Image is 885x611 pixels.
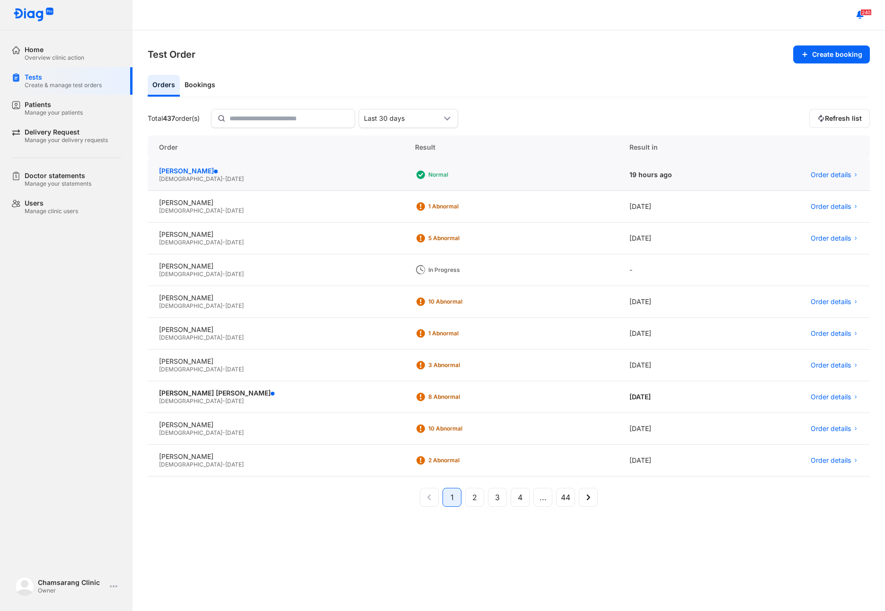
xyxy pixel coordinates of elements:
div: 2 Abnormal [428,457,504,464]
div: 1 Abnormal [428,203,504,210]
div: Home [25,45,84,54]
div: Manage your delivery requests [25,136,108,144]
div: [PERSON_NAME] [159,421,392,429]
span: - [222,429,225,436]
span: [DEMOGRAPHIC_DATA] [159,397,222,404]
span: Order details [811,329,851,338]
span: [DATE] [225,239,244,246]
span: [DEMOGRAPHIC_DATA] [159,239,222,246]
span: - [222,366,225,373]
span: [DEMOGRAPHIC_DATA] [159,334,222,341]
span: [DEMOGRAPHIC_DATA] [159,207,222,214]
button: 1 [442,488,461,507]
span: [DEMOGRAPHIC_DATA] [159,461,222,468]
span: - [222,270,225,278]
span: - [222,334,225,341]
div: Total order(s) [148,114,200,123]
div: [PERSON_NAME] [159,452,392,461]
span: - [222,207,225,214]
span: [DATE] [225,175,244,182]
button: Refresh list [809,109,870,128]
div: [DATE] [618,350,739,381]
span: 2 [472,492,477,503]
div: 5 Abnormal [428,234,504,242]
button: 2 [465,488,484,507]
span: 4 [518,492,522,503]
span: 3 [495,492,500,503]
div: Order [148,135,404,159]
div: Doctor statements [25,171,91,180]
span: - [222,397,225,404]
div: Chamsarang Clinic [38,578,106,587]
span: Order details [811,202,851,211]
span: Order details [811,234,851,243]
button: ... [533,488,552,507]
div: [DATE] [618,223,739,254]
span: - [222,175,225,182]
div: 10 Abnormal [428,425,504,432]
div: [PERSON_NAME] [159,230,392,239]
div: [PERSON_NAME] [159,262,392,270]
div: - [618,254,739,286]
span: [DEMOGRAPHIC_DATA] [159,270,222,278]
div: In Progress [428,266,504,274]
h3: Test Order [148,48,195,61]
span: 44 [561,492,570,503]
img: logo [13,8,54,22]
div: [PERSON_NAME] [159,357,392,366]
div: 19 hours ago [618,159,739,191]
button: 4 [511,488,530,507]
div: Normal [428,171,504,179]
div: Delivery Request [25,128,108,136]
span: [DATE] [225,366,244,373]
span: Order details [811,171,851,179]
button: Create booking [793,45,870,63]
div: [PERSON_NAME] [159,294,392,302]
button: 44 [556,488,575,507]
span: Order details [811,297,851,306]
span: [DEMOGRAPHIC_DATA] [159,175,222,182]
div: Owner [38,587,106,594]
span: [DATE] [225,302,244,309]
span: [DATE] [225,461,244,468]
span: [DATE] [225,207,244,214]
div: Users [25,199,78,207]
div: Result in [618,135,739,159]
span: - [222,461,225,468]
span: 437 [163,114,175,122]
span: - [222,302,225,309]
div: Create & manage test orders [25,81,102,89]
span: [DATE] [225,397,244,404]
div: [PERSON_NAME] [159,167,392,175]
div: Patients [25,100,83,109]
span: 240 [860,9,872,16]
div: Orders [148,75,180,97]
div: [DATE] [618,445,739,476]
div: 3 Abnormal [428,361,504,369]
div: Manage your patients [25,109,83,117]
div: Overview clinic action [25,54,84,62]
span: Order details [811,361,851,369]
span: Order details [811,456,851,465]
div: [DATE] [618,318,739,350]
div: 10 Abnormal [428,298,504,305]
div: Tests [25,73,102,81]
span: [DEMOGRAPHIC_DATA] [159,302,222,309]
span: - [222,239,225,246]
span: 1 [451,492,454,503]
span: [DEMOGRAPHIC_DATA] [159,429,222,436]
span: Order details [811,424,851,433]
div: 1 Abnormal [428,330,504,337]
div: [DATE] [618,191,739,223]
div: [PERSON_NAME] [159,198,392,207]
img: logo [15,577,34,596]
div: Manage your statements [25,180,91,188]
span: [DATE] [225,429,244,436]
div: [DATE] [618,286,739,318]
span: [DATE] [225,334,244,341]
span: ... [540,492,547,503]
div: [DATE] [618,381,739,413]
span: Order details [811,393,851,401]
div: Last 30 days [364,114,442,123]
div: [DATE] [618,413,739,445]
